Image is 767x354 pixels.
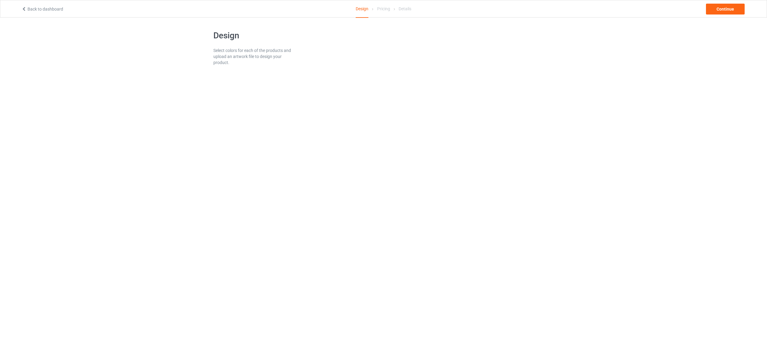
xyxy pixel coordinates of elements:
[213,30,292,41] h1: Design
[377,0,390,17] div: Pricing
[213,47,292,66] div: Select colors for each of the products and upload an artwork file to design your product.
[21,7,63,11] a: Back to dashboard
[706,4,745,14] div: Continue
[399,0,411,17] div: Details
[356,0,368,18] div: Design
